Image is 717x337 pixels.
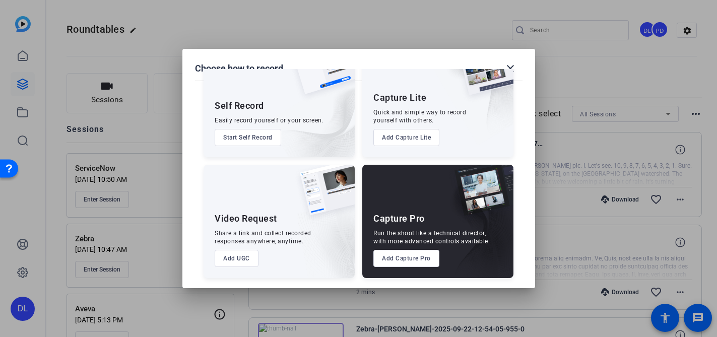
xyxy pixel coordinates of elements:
button: Add Capture Pro [373,250,439,267]
img: embarkstudio-ugc-content.png [296,196,355,278]
img: capture-lite.png [451,44,513,105]
img: embarkstudio-capture-pro.png [439,177,513,278]
div: Easily record yourself or your screen. [215,116,323,124]
img: ugc-content.png [292,165,355,226]
h1: Choose how to record [195,62,283,75]
img: capture-pro.png [447,165,513,226]
div: Capture Lite [373,92,426,104]
div: Quick and simple way to record yourself with others. [373,108,466,124]
mat-icon: close [504,62,516,75]
img: embarkstudio-capture-lite.png [423,44,513,145]
div: Video Request [215,213,277,225]
button: Add Capture Lite [373,129,439,146]
button: Start Self Record [215,129,281,146]
div: Run the shoot like a technical director, with more advanced controls available. [373,229,490,245]
div: Self Record [215,100,264,112]
div: Capture Pro [373,213,425,225]
img: self-record.png [285,44,355,104]
img: embarkstudio-self-record.png [267,65,355,157]
div: Share a link and collect recorded responses anywhere, anytime. [215,229,311,245]
button: Add UGC [215,250,258,267]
